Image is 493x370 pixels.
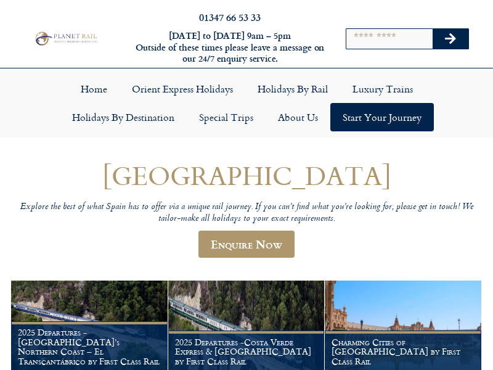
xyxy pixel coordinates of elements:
h6: [DATE] to [DATE] 9am – 5pm Outside of these times please leave a message on our 24/7 enquiry serv... [134,30,325,65]
a: Holidays by Rail [245,75,340,103]
img: Planet Rail Train Holidays Logo [33,30,99,46]
nav: Menu [6,75,487,131]
h1: [GEOGRAPHIC_DATA] [11,161,482,190]
a: Special Trips [187,103,266,131]
a: Holidays by Destination [60,103,187,131]
button: Search [433,29,468,49]
p: Explore the best of what Spain has to offer via a unique rail journey. If you can’t find what you... [11,202,482,224]
h1: Charming Cities of [GEOGRAPHIC_DATA] by First Class Rail [332,337,475,366]
h1: 2025 Departures -[GEOGRAPHIC_DATA]’s Northern Coast – El Transcantábrico by First Class Rail [18,327,161,366]
a: 01347 66 53 33 [199,10,261,24]
a: Luxury Trains [340,75,425,103]
a: Home [68,75,120,103]
h1: 2025 Departures -Costa Verde Express & [GEOGRAPHIC_DATA] by First Class Rail [175,337,318,366]
a: Orient Express Holidays [120,75,245,103]
a: Start your Journey [330,103,434,131]
a: Enquire Now [198,231,295,258]
a: About Us [266,103,330,131]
